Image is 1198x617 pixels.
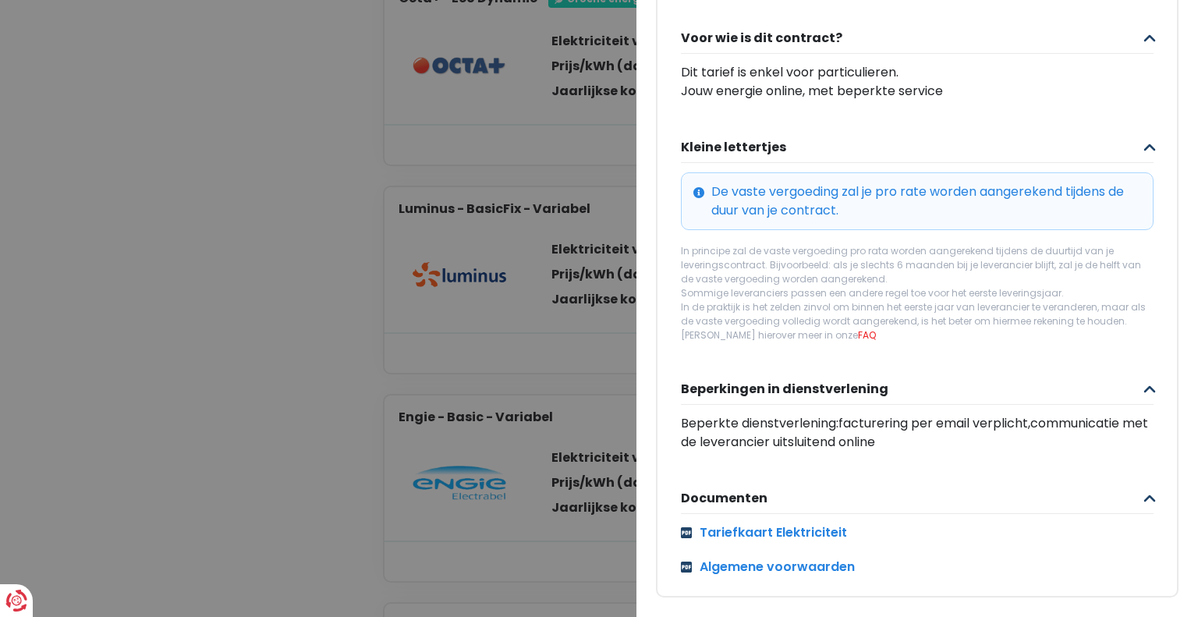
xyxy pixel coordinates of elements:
[681,172,1154,230] div: De vaste vergoeding zal je pro rate worden aangerekend tijdens de duur van je contract.
[681,132,1154,163] button: Kleine lettertjes
[681,483,1154,514] button: Documenten
[858,328,876,342] a: FAQ
[838,414,1028,432] span: facturering per email verplicht
[681,414,1148,451] span: Beperkte dienstverlening:
[681,63,1154,101] div: Dit tarief is enkel voor particulieren. Jouw energie online, met beperkte service
[681,374,1154,405] button: Beperkingen in dienstverlening
[681,523,1154,542] a: Tariefkaart Elektriciteit
[681,244,1154,342] div: In principe zal de vaste vergoeding pro rata worden aangerekend tijdens de duurtijd van je leveri...
[681,558,1154,576] a: Algemene voorwaarden
[1028,414,1030,432] span: ,
[681,23,1154,54] button: Voor wie is dit contract?
[681,414,1148,451] span: communicatie met de leverancier uitsluitend online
